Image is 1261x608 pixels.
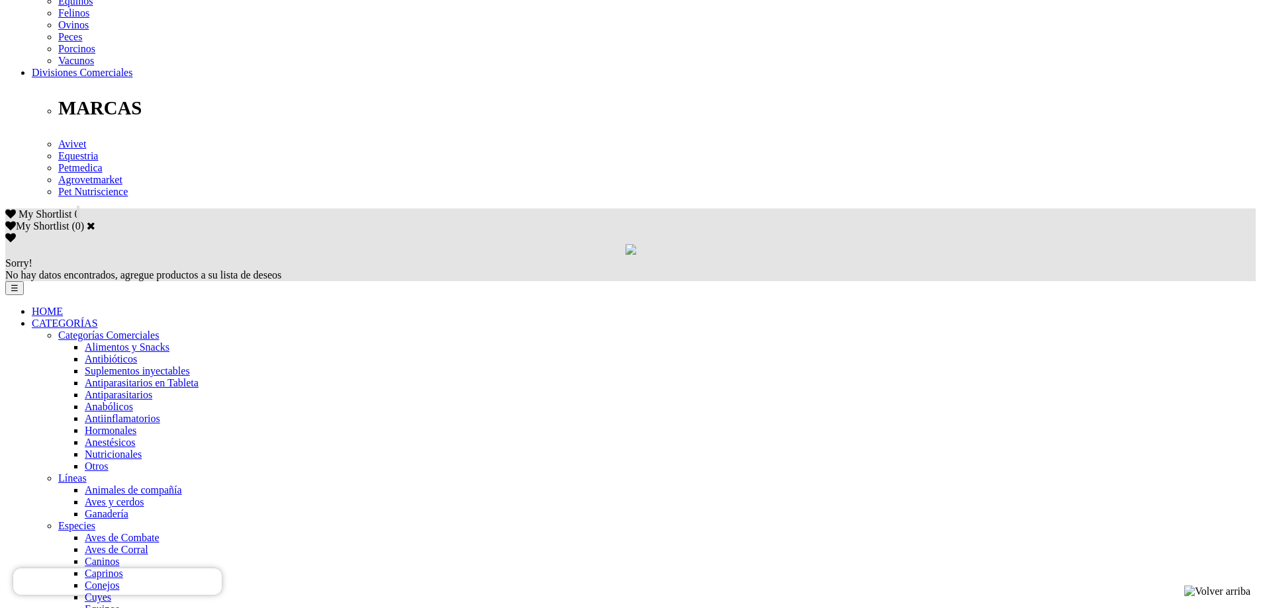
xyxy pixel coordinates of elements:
a: Ovinos [58,19,89,30]
a: CATEGORÍAS [32,318,98,329]
a: Felinos [58,7,89,19]
a: Vacunos [58,55,94,66]
a: Agrovetmarket [58,174,122,185]
a: Divisiones Comerciales [32,67,132,78]
a: Cuyes [85,591,111,603]
a: Antiinflamatorios [85,413,160,424]
span: My Shortlist [19,208,71,220]
span: Sorry! [5,257,32,269]
a: Especies [58,520,95,531]
a: Antiparasitarios [85,389,152,400]
a: Antiparasitarios en Tableta [85,377,199,388]
a: Otros [85,460,109,472]
a: Cerrar [87,220,95,231]
a: Animales de compañía [85,484,182,496]
img: Volver arriba [1184,586,1250,597]
a: Aves de Combate [85,532,160,543]
a: Nutricionales [85,449,142,460]
a: Aves y cerdos [85,496,144,507]
a: Suplementos inyectables [85,365,190,376]
a: Anabólicos [85,401,133,412]
a: Categorías Comerciales [58,329,159,341]
a: Equestria [58,150,98,161]
label: 0 [75,220,81,232]
a: HOME [32,306,63,317]
a: Líneas [58,472,87,484]
button: ☰ [5,281,24,295]
a: Peces [58,31,82,42]
a: Anestésicos [85,437,135,448]
p: MARCAS [58,97,1256,119]
span: 0 [74,208,79,220]
a: Ganadería [85,508,128,519]
a: Aves de Corral [85,544,148,555]
img: loading.gif [626,244,636,255]
a: Alimentos y Snacks [85,341,169,353]
div: No hay datos encontrados, agregue productos a su lista de deseos [5,257,1256,281]
label: My Shortlist [5,220,69,232]
iframe: Brevo live chat [13,568,222,595]
a: Antibióticos [85,353,137,365]
a: Hormonales [85,425,136,436]
span: ( ) [71,220,84,232]
a: Porcinos [58,43,95,54]
a: Avivet [58,138,86,150]
a: Pet Nutriscience [58,186,128,197]
a: Petmedica [58,162,103,173]
a: Caninos [85,556,119,567]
